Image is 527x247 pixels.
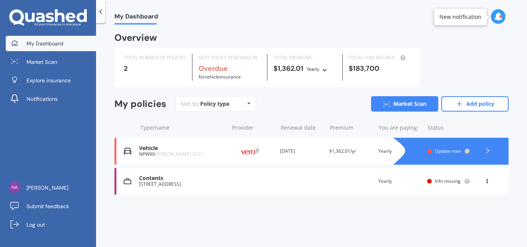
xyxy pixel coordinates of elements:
div: [DATE] [280,147,323,155]
span: My Dashboard [27,40,63,47]
span: Info missing [435,178,461,184]
div: TOTAL NUMBER OF POLICIES [124,54,186,62]
a: My Dashboard [6,36,96,51]
div: Yearly [378,177,421,185]
div: Overview [114,34,157,42]
span: [PERSON_NAME] 2021 [155,151,203,157]
span: $1,362.01/yr [329,148,356,154]
div: TOTAL SUM INSURED [349,54,411,62]
img: Vero [231,144,269,159]
div: Renewal date [281,124,323,132]
a: Add policy [441,96,509,112]
div: [STREET_ADDRESS] [139,182,225,187]
div: New notification [439,13,481,21]
div: Provider [232,124,275,132]
a: Market Scan [371,96,438,112]
div: Type/name [141,124,226,132]
div: Contents [139,175,225,182]
div: $183,700 [349,65,411,72]
div: Yearly [307,65,320,73]
a: [PERSON_NAME] [6,180,96,195]
span: Explore insurance [27,77,71,84]
img: b9dde996091f98ffe935bac4a58a5681 [9,182,20,193]
img: Vehicle [124,147,131,155]
div: Vehicle [139,145,225,152]
div: You are paying [379,124,421,132]
span: Market Scan [27,58,57,66]
div: Sort by: [181,100,229,108]
span: Submit feedback [27,202,69,210]
div: NPW99 [139,152,225,157]
a: Explore insurance [6,73,96,88]
div: My policies [114,98,166,110]
img: Contents [124,177,131,185]
span: My Dashboard [114,13,158,23]
div: NEXT POLICY RENEWING IN [199,54,261,62]
a: Market Scan [6,54,96,70]
b: Overdue [199,64,228,73]
span: Update now [435,148,461,154]
span: for Vehicle insurance [199,73,241,80]
a: Notifications [6,91,96,107]
span: Log out [27,221,45,229]
div: Yearly [378,147,421,155]
div: $1,362.01 [273,65,336,73]
span: [PERSON_NAME] [27,184,68,192]
span: Notifications [27,95,58,103]
a: Submit feedback [6,199,96,214]
div: Status [428,124,470,132]
a: Log out [6,217,96,232]
div: Premium [330,124,373,132]
div: 2 [124,65,186,72]
div: TOTAL PREMIUMS [273,54,336,62]
div: Policy type [200,100,229,108]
